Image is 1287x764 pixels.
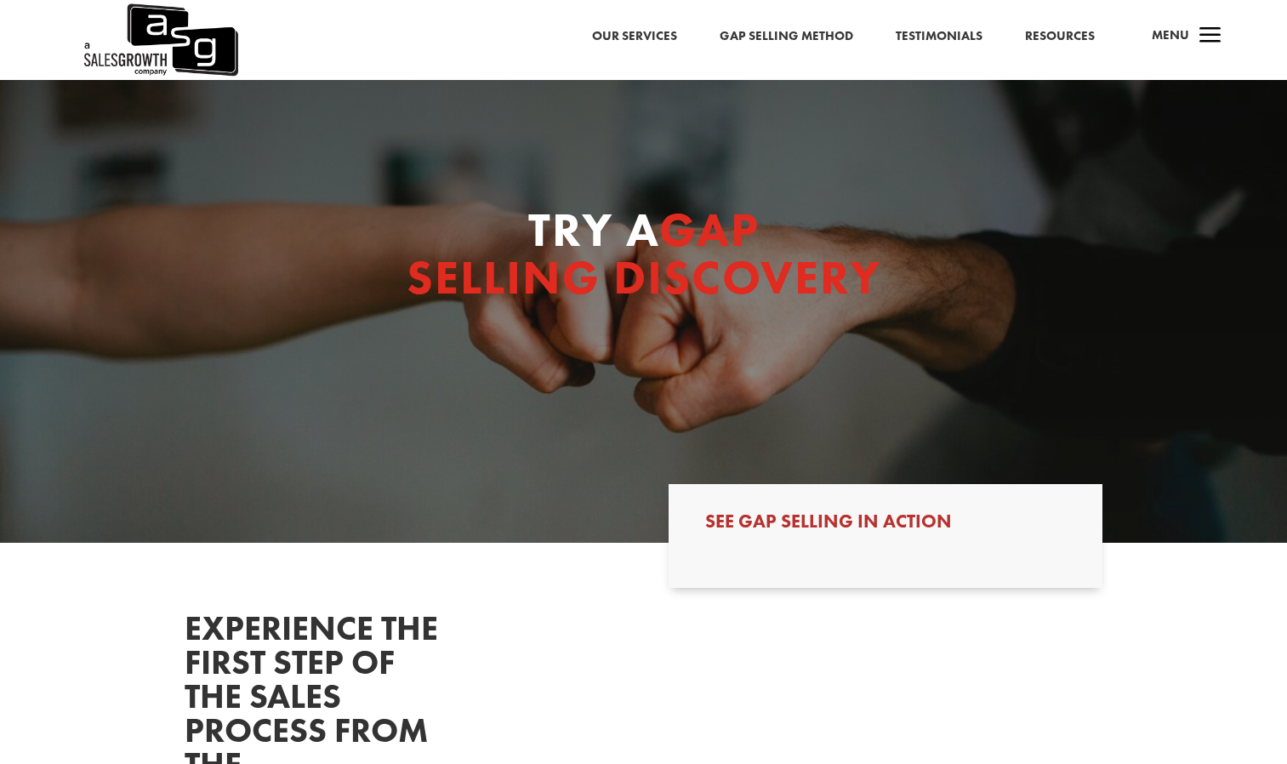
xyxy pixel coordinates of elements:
a: Resources [1025,26,1095,48]
a: Testimonials [896,26,982,48]
h1: Try a [403,206,884,310]
span: a [1193,20,1227,54]
h3: See Gap Selling in Action [705,512,1066,539]
a: Gap Selling Method [720,26,853,48]
a: Our Services [592,26,677,48]
span: Menu [1152,26,1189,43]
span: Gap Selling Discovery [407,199,881,308]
